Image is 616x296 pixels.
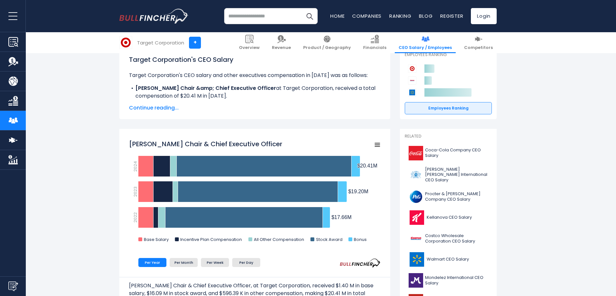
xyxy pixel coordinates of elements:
text: Stock Award [316,236,343,243]
a: Procter & [PERSON_NAME] Company CEO Salary [405,188,492,205]
div: Target Corporation [137,39,184,46]
span: CEO Salary / Employees [399,45,452,51]
a: Kellanova CEO Salary [405,209,492,226]
tspan: $19.20M [348,189,368,194]
span: Overview [239,45,260,51]
img: PM logo [409,167,423,182]
span: Competitors [464,45,493,51]
a: Login [471,8,497,24]
img: COST logo [409,231,423,246]
span: Product / Geography [303,45,351,51]
img: KO logo [409,146,423,160]
a: Walmart CEO Salary [405,251,492,268]
tspan: $20.41M [357,163,377,168]
span: Kellanova CEO Salary [427,215,472,220]
text: Incentive Plan Compensation [180,236,242,243]
b: [PERSON_NAME] Chair &amp; Chief Executive Officer [135,84,276,92]
span: Revenue [272,45,291,51]
a: Overview [235,32,263,53]
a: Revenue [268,32,295,53]
a: Blog [419,13,432,19]
a: CEO Salary / Employees [395,32,456,53]
a: Register [440,13,463,19]
span: Walmart CEO Salary [427,257,469,262]
text: 2023 [132,186,138,197]
text: Bonus [354,236,367,243]
p: Related [405,134,492,139]
span: Financials [363,45,386,51]
a: Home [330,13,344,19]
li: Per Week [201,258,229,267]
a: Competitors [460,32,497,53]
span: Costco Wholesale Corporation CEO Salary [425,233,488,244]
button: Search [302,8,318,24]
tspan: [PERSON_NAME] Chair & Chief Executive Officer [129,139,282,148]
a: Coca-Cola Company CEO Salary [405,144,492,162]
img: Target Corporation competitors logo [408,64,416,73]
a: [PERSON_NAME] [PERSON_NAME] International CEO Salary [405,165,492,185]
span: [PERSON_NAME] [PERSON_NAME] International CEO Salary [425,167,488,183]
img: bullfincher logo [119,9,189,24]
span: Procter & [PERSON_NAME] Company CEO Salary [425,191,488,202]
li: Per Month [170,258,198,267]
img: Costco Wholesale Corporation competitors logo [408,76,416,85]
img: MDLZ logo [409,273,423,288]
text: Base Salary [144,236,169,243]
a: Ranking [389,13,411,19]
a: Product / Geography [299,32,355,53]
a: Employees Ranking [405,102,492,114]
svg: Brian C. Cornell Chair & Chief Executive Officer [129,136,381,249]
img: Walmart competitors logo [408,88,416,97]
text: 2022 [132,212,138,223]
span: Continue reading... [129,104,381,112]
li: at Target Corporation, received a total compensation of $20.41 M in [DATE]. [129,84,381,100]
p: Target Corporation's CEO salary and other executives compensation in [DATE] was as follows: [129,72,381,79]
a: + [189,37,201,49]
a: Costco Wholesale Corporation CEO Salary [405,230,492,247]
a: Financials [359,32,390,53]
p: Employees Ranking [405,52,492,58]
h1: Target Corporation's CEO Salary [129,55,381,64]
img: WMT logo [409,252,425,267]
span: Mondelez International CEO Salary [425,275,488,286]
text: All Other Compensation [254,236,304,243]
img: K logo [409,210,425,225]
a: Go to homepage [119,9,189,24]
li: Per Year [138,258,166,267]
tspan: $17.66M [332,215,352,220]
text: 2024 [132,161,138,172]
li: Per Day [232,258,260,267]
img: PG logo [409,189,423,204]
a: Companies [352,13,382,19]
span: Coca-Cola Company CEO Salary [425,148,488,158]
img: TGT logo [120,36,132,49]
a: Mondelez International CEO Salary [405,272,492,289]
